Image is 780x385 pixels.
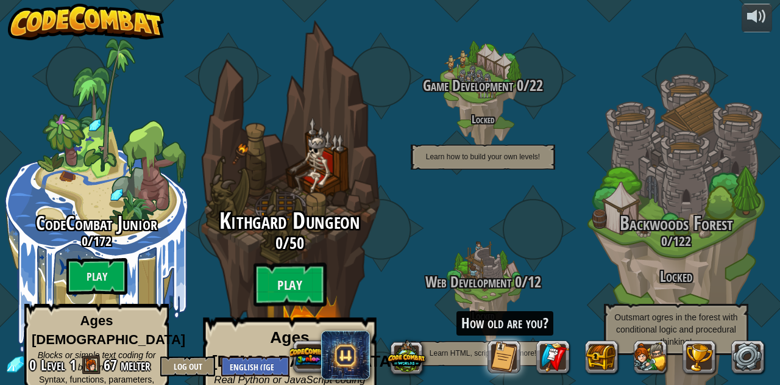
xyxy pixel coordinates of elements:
span: 0 [513,75,523,96]
btn: Play [66,258,127,295]
h3: / [580,234,773,248]
span: 12 [528,272,541,292]
span: 0 [29,355,40,375]
btn: Play [253,263,327,307]
h3: Locked [580,268,773,285]
h4: Locked [386,310,580,322]
span: 122 [673,232,691,250]
h4: Locked [386,113,580,125]
span: 0 [511,272,522,292]
span: 22 [530,75,543,96]
button: Adjust volume [742,4,772,32]
span: Learn how to build your own levels! [426,153,540,161]
span: 172 [93,232,112,250]
span: Web Development [425,272,511,292]
h3: / [174,234,405,252]
button: Log Out [160,356,215,376]
span: Outsmart ogres in the forest with conditional logic and procedural thinking! [614,312,737,347]
span: Game Development [423,75,513,96]
h3: / [386,77,580,94]
strong: Ages [DEMOGRAPHIC_DATA] [32,313,185,347]
span: Kithgard Dungeon [219,205,360,237]
span: 0 [275,232,283,254]
a: 67 melter [104,355,154,375]
span: Blocks or simple text coding for beginners [38,350,156,372]
span: Backwoods Forest [620,210,733,236]
span: CodeCombat Junior [36,210,157,236]
span: 0 [661,232,667,250]
strong: Ages [DEMOGRAPHIC_DATA]+ [212,329,406,370]
span: Level [41,355,65,375]
img: CodeCombat - Learn how to code by playing a game [8,4,164,40]
h3: / [386,274,580,290]
div: How old are you? [456,311,553,336]
span: 0 [82,232,88,250]
span: 1 [69,355,76,375]
span: 50 [289,232,304,254]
